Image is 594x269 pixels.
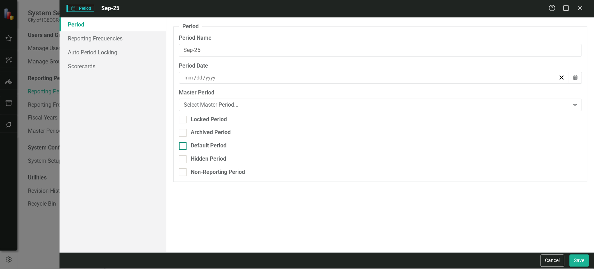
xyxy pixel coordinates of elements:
input: dd [196,74,203,81]
span: / [194,75,196,81]
div: Locked Period [191,116,227,124]
span: / [203,75,205,81]
div: Select Master Period... [184,101,569,109]
a: Auto Period Locking [60,45,166,59]
legend: Period [179,23,202,31]
a: Period [60,17,166,31]
button: Cancel [540,254,564,267]
span: Sep-25 [101,5,119,11]
label: Master Period [179,89,581,97]
input: mm [184,74,194,81]
div: Hidden Period [191,155,226,163]
button: Save [569,254,589,267]
div: Non-Reporting Period [191,168,245,176]
div: Period Date [179,62,581,70]
span: Period [66,5,94,12]
a: Reporting Frequencies [60,31,166,45]
div: Archived Period [191,129,231,137]
div: Default Period [191,142,227,150]
input: yyyy [205,74,216,81]
label: Period Name [179,34,581,42]
a: Scorecards [60,59,166,73]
